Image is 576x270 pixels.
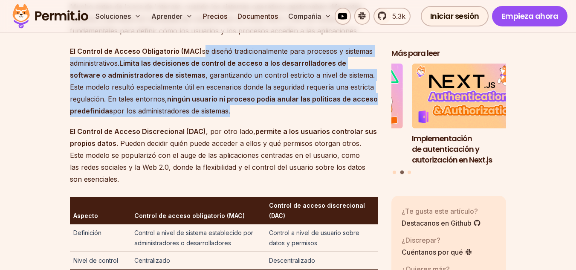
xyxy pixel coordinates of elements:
[206,127,255,136] font: , por otro lado,
[269,257,315,264] font: Descentralizado
[400,171,404,174] button: Ir a la diapositiva 2
[391,64,507,176] div: Publicaciones
[148,8,196,25] button: Aprender
[391,48,440,58] font: Más para leer
[421,6,489,26] a: Iniciar sesión
[73,257,118,264] font: Nivel de control
[412,133,492,165] font: Implementación de autenticación y autorización en Next.js
[501,11,559,21] font: Empieza ahora
[134,257,170,264] font: Centralizado
[70,95,378,115] font: ningún usuario ni proceso podía anular las políticas de acceso predefinidas
[134,229,253,247] font: Control a nivel de sistema establecido por administradores o desarrolladores
[73,229,101,236] font: Definición
[70,127,206,136] font: El Control de Acceso Discrecional (DAC)
[234,8,281,25] a: Documentos
[134,212,245,219] font: Control de acceso obligatorio (MAC)
[70,71,375,103] font: , garantizando un control estricto a nivel de sistema. Este modelo resultó especialmente útil en ...
[392,12,405,20] font: 5.3k
[288,12,321,20] font: Compañía
[70,3,362,35] font: Mucho antes de la era de Internet, cuando los sistemas operativos gestionaban diferentes usuarios...
[70,47,202,55] font: El Control de Acceso Obligatorio (MAC)
[70,59,346,79] font: Limita las decisiones de control de acceso a los desarrolladores de software o administradores de...
[402,207,478,215] font: ¿Te gusta este artículo?
[70,139,365,183] font: . Pueden decidir quién puede acceder a ellos y qué permisos otorgan otros. Este modelo se popular...
[269,202,365,219] font: Control de acceso discrecional (DAC)
[70,47,373,67] font: se diseñó tradicionalmente para procesos y sistemas administrativos.
[402,236,440,244] font: ¿Discrepar?
[402,218,481,228] a: Destacanos en Github
[70,127,377,148] font: permite a los usuarios controlar sus propios datos
[92,8,145,25] button: Soluciones
[269,229,359,247] font: Control a nivel de usuario sobre datos y permisos
[237,12,278,20] font: Documentos
[430,11,479,21] font: Iniciar sesión
[151,12,182,20] font: Aprender
[285,8,335,25] button: Compañía
[73,212,98,219] font: Aspecto
[203,12,227,20] font: Precios
[393,171,396,174] button: Ir a la diapositiva 1
[412,64,527,129] img: Implementación de autenticación y autorización en Next.js
[412,64,527,165] a: Implementación de autenticación y autorización en Next.jsImplementación de autenticación y autori...
[9,2,92,31] img: Logotipo del permiso
[402,247,472,257] a: Cuéntanos por qué
[373,8,410,25] a: 5.3k
[96,12,131,20] font: Soluciones
[113,107,230,115] font: por los administradores de sistemas.
[492,6,568,26] a: Empieza ahora
[412,64,527,165] li: 2 de 3
[288,64,403,165] li: 1 de 3
[408,171,411,174] button: Ir a la diapositiva 3
[200,8,231,25] a: Precios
